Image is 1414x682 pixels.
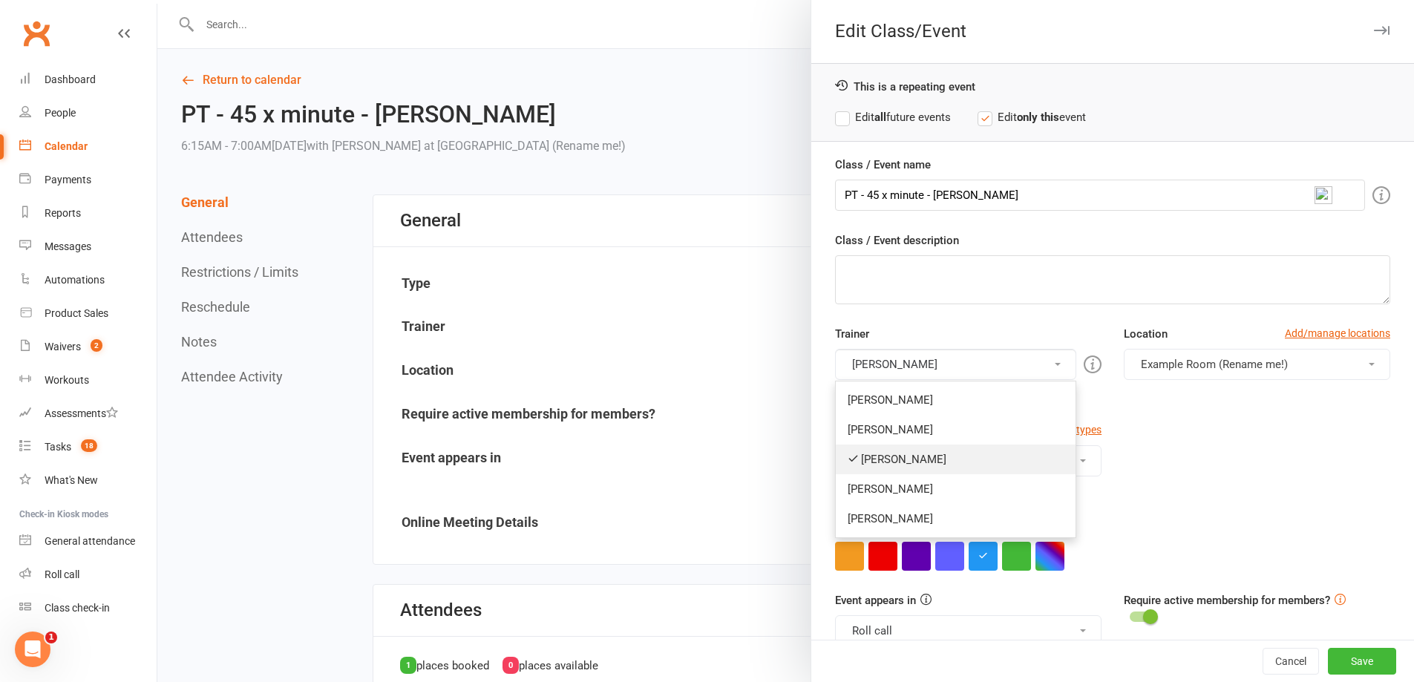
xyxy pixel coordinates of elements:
div: Payments [45,174,91,186]
a: [PERSON_NAME] [836,474,1076,504]
a: [PERSON_NAME] [836,385,1076,415]
a: Automations [19,263,157,297]
label: Location [1124,325,1168,343]
a: Calendar [19,130,157,163]
a: Messages [19,230,157,263]
strong: all [874,111,886,124]
span: 1 [45,632,57,643]
a: Roll call [19,558,157,591]
div: Assessments [45,407,118,419]
button: [PERSON_NAME] [835,349,1076,380]
a: What's New [19,464,157,497]
a: Reports [19,197,157,230]
a: Payments [19,163,157,197]
label: Edit future events [835,108,951,126]
strong: only this [1017,111,1059,124]
a: Assessments [19,397,157,430]
div: Tasks [45,441,71,453]
button: Save [1328,648,1396,675]
a: Add/manage locations [1285,325,1390,341]
div: Reports [45,207,81,219]
a: General attendance kiosk mode [19,525,157,558]
label: Require active membership for members? [1124,594,1330,607]
a: Clubworx [18,15,55,52]
button: Roll call [835,615,1102,646]
a: [PERSON_NAME] [836,504,1076,534]
button: Example Room (Rename me!) [1124,349,1390,380]
label: Trainer [835,325,869,343]
input: Enter event name [835,180,1365,211]
div: Calendar [45,140,88,152]
div: Edit Class/Event [811,21,1414,42]
div: People [45,107,76,119]
div: Product Sales [45,307,108,319]
span: 18 [81,439,97,452]
div: This is a repeating event [835,79,1390,94]
a: Tasks 18 [19,430,157,464]
a: [PERSON_NAME] [836,445,1076,474]
div: Waivers [45,341,81,353]
div: Class check-in [45,602,110,614]
div: Workouts [45,374,89,386]
label: Event appears in [835,591,916,609]
img: npw-badge-icon-locked.svg [1315,186,1332,204]
div: What's New [45,474,98,486]
a: Workouts [19,364,157,397]
span: Example Room (Rename me!) [1141,358,1288,371]
a: Class kiosk mode [19,591,157,625]
label: Class / Event description [835,232,959,249]
div: Roll call [45,568,79,580]
a: Dashboard [19,63,157,96]
span: 2 [91,339,102,352]
a: [PERSON_NAME] [836,415,1076,445]
a: Waivers 2 [19,330,157,364]
div: Messages [45,240,91,252]
iframe: Intercom live chat [15,632,50,667]
label: Class / Event name [835,156,931,174]
a: Product Sales [19,297,157,330]
label: Edit event [978,108,1086,126]
div: General attendance [45,535,135,547]
button: Cancel [1263,648,1319,675]
a: People [19,96,157,130]
div: Dashboard [45,73,96,85]
div: Automations [45,274,105,286]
